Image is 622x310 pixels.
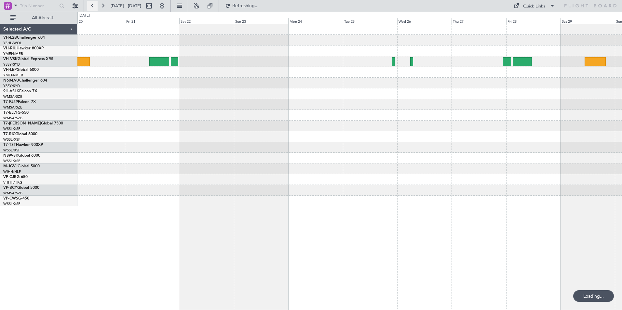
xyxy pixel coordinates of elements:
div: Sun 23 [234,18,288,24]
span: 9H-VSLK [3,89,19,93]
span: T7-RIC [3,132,15,136]
span: [DATE] - [DATE] [111,3,141,9]
a: YSSY/SYD [3,62,20,67]
div: Mon 24 [288,18,343,24]
span: VH-L2B [3,36,17,40]
a: 9H-VSLKFalcon 7X [3,89,37,93]
input: Trip Number [20,1,57,11]
a: WSSL/XSP [3,126,20,131]
div: Loading... [573,290,614,302]
a: VP-CJRG-650 [3,175,28,179]
span: VH-RIU [3,46,17,50]
a: N604AUChallenger 604 [3,79,47,83]
a: T7-RICGlobal 6000 [3,132,37,136]
a: N8998KGlobal 6000 [3,154,40,158]
div: [DATE] [79,13,90,19]
button: All Aircraft [7,13,71,23]
a: WSSL/XSP [3,137,20,142]
div: Fri 21 [125,18,179,24]
a: VH-L2BChallenger 604 [3,36,45,40]
span: All Aircraft [17,16,69,20]
span: VP-CWS [3,197,18,200]
button: Quick Links [510,1,558,11]
a: WMSA/SZB [3,94,22,99]
a: VH-LEPGlobal 6000 [3,68,39,72]
a: WSSL/XSP [3,148,20,153]
a: WMSA/SZB [3,191,22,196]
a: YSHL/WOL [3,41,22,45]
a: WIHH/HLP [3,169,21,174]
a: T7-[PERSON_NAME]Global 7500 [3,122,63,125]
span: VP-CJR [3,175,17,179]
a: M-JGVJGlobal 5000 [3,164,40,168]
span: N604AU [3,79,19,83]
span: T7-ELLY [3,111,18,115]
span: VH-VSK [3,57,18,61]
div: Fri 28 [506,18,561,24]
span: VH-LEP [3,68,17,72]
span: N8998K [3,154,18,158]
a: WSSL/XSP [3,159,20,163]
a: WMSA/SZB [3,116,22,121]
a: T7-ELLYG-550 [3,111,29,115]
a: VP-CWSG-450 [3,197,29,200]
a: VP-BCYGlobal 5000 [3,186,39,190]
div: Wed 26 [397,18,452,24]
div: Thu 27 [452,18,506,24]
span: VP-BCY [3,186,17,190]
a: YMEN/MEB [3,73,23,78]
a: VHHH/HKG [3,180,22,185]
span: T7-[PERSON_NAME] [3,122,41,125]
a: T7-PJ29Falcon 7X [3,100,36,104]
button: Refreshing... [222,1,261,11]
span: M-JGVJ [3,164,18,168]
a: YMEN/MEB [3,51,23,56]
div: Quick Links [523,3,545,10]
a: YSSY/SYD [3,84,20,88]
span: T7-PJ29 [3,100,18,104]
span: T7-TST [3,143,16,147]
div: Sat 22 [179,18,234,24]
span: Refreshing... [232,4,259,8]
a: VH-RIUHawker 800XP [3,46,44,50]
a: WSSL/XSP [3,201,20,206]
a: T7-TSTHawker 900XP [3,143,43,147]
div: Thu 20 [71,18,125,24]
div: Sat 29 [561,18,615,24]
div: Tue 25 [343,18,397,24]
a: VH-VSKGlobal Express XRS [3,57,53,61]
a: WMSA/SZB [3,105,22,110]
